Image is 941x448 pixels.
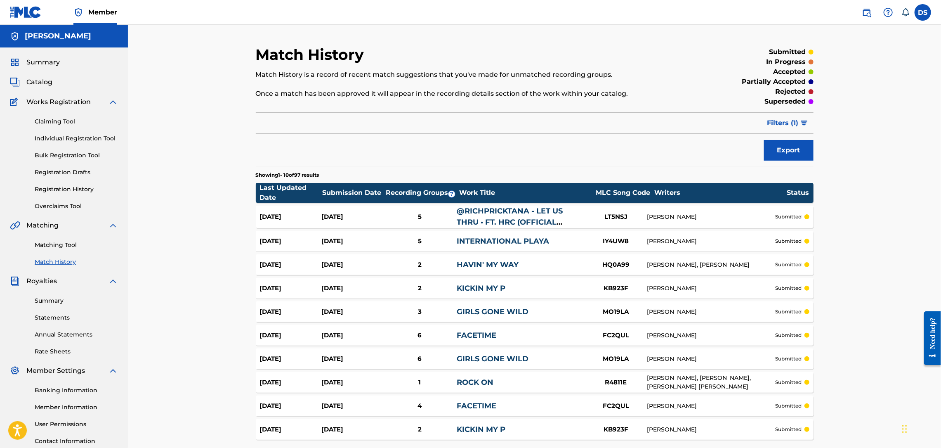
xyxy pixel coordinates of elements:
div: [DATE] [321,237,383,246]
a: Public Search [858,4,875,21]
div: [PERSON_NAME] [647,425,775,434]
a: Registration History [35,185,118,194]
img: Works Registration [10,97,21,107]
a: Statements [35,313,118,322]
p: submitted [776,261,802,268]
a: KICKIN MY P [457,284,505,293]
div: 3 [383,307,457,317]
img: Member Settings [10,366,20,376]
img: Summary [10,57,20,67]
a: FACETIME [457,331,496,340]
a: ROCK ON [457,378,493,387]
div: [DATE] [321,260,383,270]
div: [DATE] [260,401,321,411]
div: Recording Groups [384,188,459,198]
div: 6 [383,354,457,364]
a: Summary [35,296,118,305]
p: submitted [776,237,802,245]
a: FACETIME [457,401,496,410]
p: submitted [776,355,802,363]
div: MO19LA [585,354,647,364]
div: FC2QUL [585,401,647,411]
div: HQ0A99 [585,260,647,270]
div: [DATE] [321,331,383,340]
div: [DATE] [321,378,383,387]
div: Status [787,188,809,198]
div: 5 [383,237,457,246]
div: R4811E [585,378,647,387]
button: Filters (1) [762,113,814,133]
div: KB923F [585,284,647,293]
div: [DATE] [260,307,321,317]
a: Claiming Tool [35,117,118,126]
a: GIRLS GONE WILD [457,354,528,363]
a: Individual Registration Tool [35,134,118,143]
div: [PERSON_NAME] [647,213,775,221]
div: [DATE] [321,354,383,364]
p: submitted [776,379,802,386]
img: Catalog [10,77,20,87]
div: [PERSON_NAME] [647,331,775,340]
h2: Match History [256,45,368,64]
a: Bulk Registration Tool [35,151,118,160]
span: ? [448,191,455,197]
p: superseded [765,97,806,107]
span: Catalog [26,77,52,87]
div: LT5NSJ [585,212,647,222]
p: accepted [774,67,806,77]
div: [PERSON_NAME] [647,402,775,410]
div: [DATE] [321,212,383,222]
div: [PERSON_NAME] [647,237,775,246]
img: MLC Logo [10,6,42,18]
div: [PERSON_NAME] [647,308,775,316]
div: 6 [383,331,457,340]
a: GIRLS GONE WILD [457,307,528,316]
div: [DATE] [260,378,321,387]
div: [DATE] [260,284,321,293]
span: Royalties [26,276,57,286]
div: Work Title [459,188,591,198]
div: [DATE] [321,307,383,317]
div: [DATE] [321,425,383,434]
img: search [862,7,872,17]
div: Help [880,4,896,21]
img: expand [108,220,118,230]
span: Filters ( 1 ) [767,118,799,128]
p: partially accepted [742,77,806,87]
p: submitted [776,402,802,410]
p: Once a match has been approved it will appear in the recording details section of the work within... [256,89,685,99]
a: Banking Information [35,386,118,395]
a: Contact Information [35,437,118,446]
div: 2 [383,260,457,270]
iframe: Chat Widget [900,408,941,448]
img: filter [801,121,808,126]
div: [DATE] [321,401,383,411]
p: submitted [776,213,802,220]
div: 5 [383,212,457,222]
img: Matching [10,220,20,230]
span: Works Registration [26,97,91,107]
img: help [883,7,893,17]
a: KICKIN MY P [457,425,505,434]
div: Submission Date [322,188,384,198]
div: [PERSON_NAME], [PERSON_NAME] [647,261,775,269]
a: Member Information [35,403,118,412]
a: SummarySummary [10,57,60,67]
div: IY4UW8 [585,237,647,246]
p: in progress [766,57,806,67]
div: User Menu [915,4,931,21]
p: submitted [769,47,806,57]
p: rejected [776,87,806,97]
img: expand [108,366,118,376]
a: Annual Statements [35,330,118,339]
div: [DATE] [260,260,321,270]
span: Matching [26,220,59,230]
div: [PERSON_NAME], [PERSON_NAME], [PERSON_NAME] [PERSON_NAME] [647,374,775,391]
div: 1 [383,378,457,387]
a: Overclaims Tool [35,202,118,211]
a: CatalogCatalog [10,77,52,87]
div: Writers [654,188,786,198]
span: Summary [26,57,60,67]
